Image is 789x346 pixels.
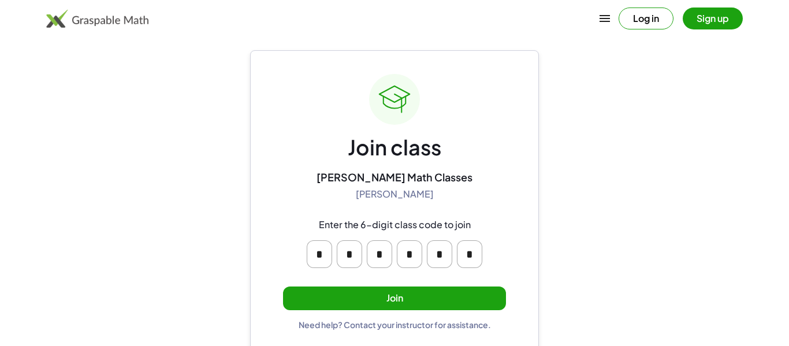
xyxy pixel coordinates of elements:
[356,188,434,200] div: [PERSON_NAME]
[319,219,471,231] div: Enter the 6-digit class code to join
[683,8,743,29] button: Sign up
[367,240,392,268] input: Please enter OTP character 3
[317,170,472,184] div: [PERSON_NAME] Math Classes
[348,134,441,161] div: Join class
[337,240,362,268] input: Please enter OTP character 2
[299,319,491,330] div: Need help? Contact your instructor for assistance.
[307,240,332,268] input: Please enter OTP character 1
[283,287,506,310] button: Join
[397,240,422,268] input: Please enter OTP character 4
[619,8,673,29] button: Log in
[427,240,452,268] input: Please enter OTP character 5
[457,240,482,268] input: Please enter OTP character 6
